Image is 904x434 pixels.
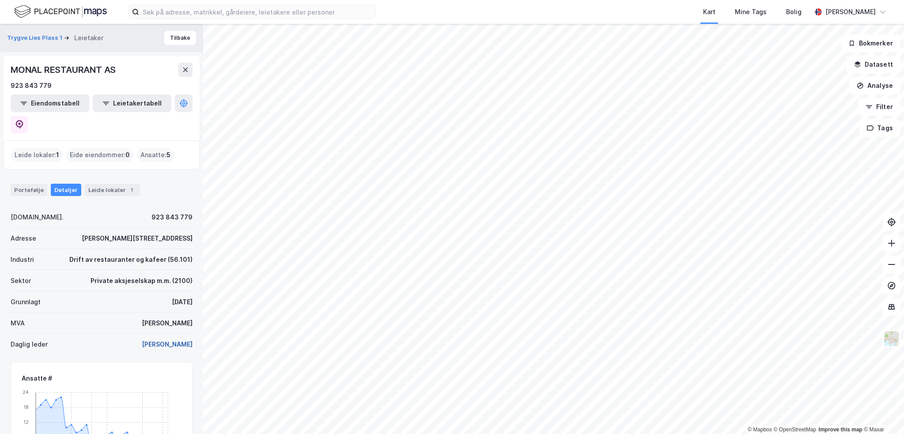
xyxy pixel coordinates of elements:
div: Eide eiendommer : [66,148,133,162]
img: logo.f888ab2527a4732fd821a326f86c7f29.svg [14,4,107,19]
button: Tilbake [164,31,196,45]
div: Industri [11,254,34,265]
div: Leietaker [74,33,103,43]
button: Analyse [849,77,900,94]
div: Grunnlagt [11,297,41,307]
button: Datasett [847,56,900,73]
div: MONAL RESTAURANT AS [11,63,117,77]
a: Mapbox [748,426,772,433]
button: Leietakertabell [93,94,171,112]
a: Improve this map [819,426,862,433]
div: MVA [11,318,25,328]
span: 5 [166,150,170,160]
div: Bolig [786,7,802,17]
div: Drift av restauranter og kafeer (56.101) [69,254,193,265]
button: Bokmerker [841,34,900,52]
div: Kontrollprogram for chat [860,392,904,434]
tspan: 24 [23,389,29,395]
div: [PERSON_NAME][STREET_ADDRESS] [82,233,193,244]
button: Tags [859,119,900,137]
button: Filter [858,98,900,116]
div: Kart [703,7,715,17]
div: Daglig leder [11,339,48,350]
tspan: 18 [23,404,29,410]
div: Detaljer [51,184,81,196]
span: 0 [125,150,130,160]
div: Mine Tags [735,7,767,17]
button: Eiendomstabell [11,94,89,112]
div: [PERSON_NAME] [142,318,193,328]
div: Ansatte : [137,148,174,162]
div: Portefølje [11,184,47,196]
div: [DOMAIN_NAME]. [11,212,64,223]
iframe: Chat Widget [860,392,904,434]
img: Z [883,330,900,347]
div: Leide lokaler [85,184,140,196]
div: Leide lokaler : [11,148,63,162]
span: 1 [56,150,59,160]
div: Adresse [11,233,36,244]
a: OpenStreetMap [774,426,817,433]
tspan: 12 [23,419,29,425]
div: Sektor [11,275,31,286]
div: [DATE] [172,297,193,307]
div: 923 843 779 [11,80,52,91]
div: 1 [128,185,136,194]
button: Trygve Lies Plass 1 [7,34,64,42]
input: Søk på adresse, matrikkel, gårdeiere, leietakere eller personer [139,5,375,19]
div: [PERSON_NAME] [825,7,876,17]
div: Private aksjeselskap m.m. (2100) [91,275,193,286]
div: Ansatte # [22,373,182,384]
div: 923 843 779 [151,212,193,223]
